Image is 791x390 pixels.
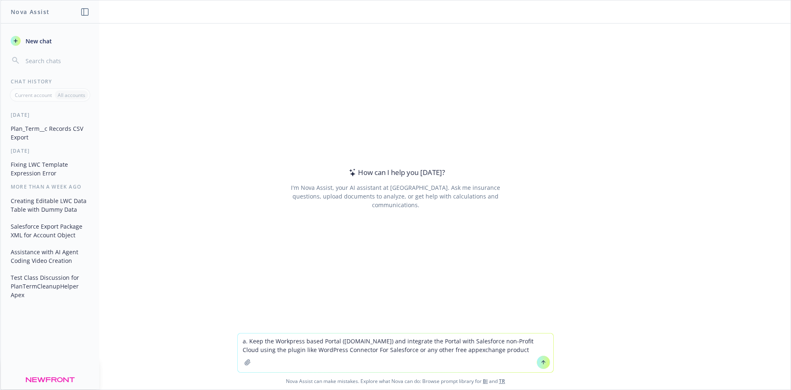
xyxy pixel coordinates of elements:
button: Creating Editable LWC Data Table with Dummy Data [7,194,93,216]
div: How can I help you [DATE]? [346,167,445,178]
div: More than a week ago [1,183,99,190]
input: Search chats [24,55,89,66]
p: Current account [15,92,52,99]
h1: Nova Assist [11,7,49,16]
a: TR [499,378,505,385]
p: All accounts [58,92,85,99]
span: Nova Assist can make mistakes. Explore what Nova can do: Browse prompt library for and [4,373,787,390]
div: Chat History [1,78,99,85]
button: New chat [7,33,93,48]
button: Test Class Discussion for PlanTermCleanupHelper Apex [7,271,93,302]
div: [DATE] [1,147,99,154]
div: [DATE] [1,111,99,118]
button: Fixing LWC Template Expression Error [7,158,93,180]
button: Plan_Term__c Records CSV Export [7,122,93,144]
span: New chat [24,37,52,45]
button: Assistance with AI Agent Coding Video Creation [7,245,93,267]
div: I'm Nova Assist, your AI assistant at [GEOGRAPHIC_DATA]. Ask me insurance questions, upload docum... [279,183,511,209]
a: BI [483,378,488,385]
textarea: a. Keep the Workpress based Portal ([DOMAIN_NAME]) and integrate the Portal with Salesforce non-P... [238,333,553,372]
button: Salesforce Export Package XML for Account Object [7,220,93,242]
